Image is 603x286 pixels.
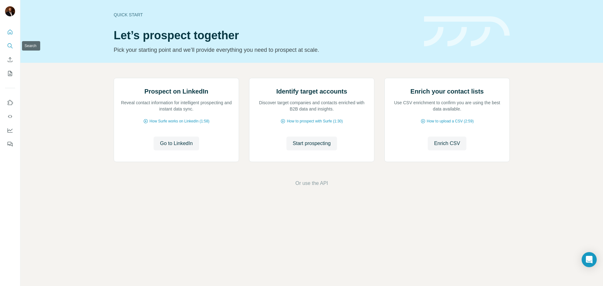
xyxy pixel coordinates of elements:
[287,118,343,124] span: How to prospect with Surfe (1:30)
[286,137,337,150] button: Start prospecting
[5,26,15,38] button: Quick start
[144,87,208,96] h2: Prospect on LinkedIn
[160,140,193,147] span: Go to LinkedIn
[293,140,331,147] span: Start prospecting
[428,137,466,150] button: Enrich CSV
[5,138,15,150] button: Feedback
[256,100,368,112] p: Discover target companies and contacts enriched with B2B data and insights.
[5,6,15,16] img: Avatar
[5,54,15,65] button: Enrich CSV
[410,87,484,96] h2: Enrich your contact lists
[5,111,15,122] button: Use Surfe API
[154,137,199,150] button: Go to LinkedIn
[391,100,503,112] p: Use CSV enrichment to confirm you are using the best data available.
[120,100,232,112] p: Reveal contact information for intelligent prospecting and instant data sync.
[582,252,597,267] div: Open Intercom Messenger
[276,87,347,96] h2: Identify target accounts
[434,140,460,147] span: Enrich CSV
[114,12,416,18] div: Quick start
[5,40,15,51] button: Search
[295,180,328,187] button: Or use the API
[5,68,15,79] button: My lists
[114,46,416,54] p: Pick your starting point and we’ll provide everything you need to prospect at scale.
[5,125,15,136] button: Dashboard
[5,97,15,108] button: Use Surfe on LinkedIn
[114,29,416,42] h1: Let’s prospect together
[149,118,209,124] span: How Surfe works on LinkedIn (1:58)
[427,118,474,124] span: How to upload a CSV (2:59)
[424,16,510,47] img: banner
